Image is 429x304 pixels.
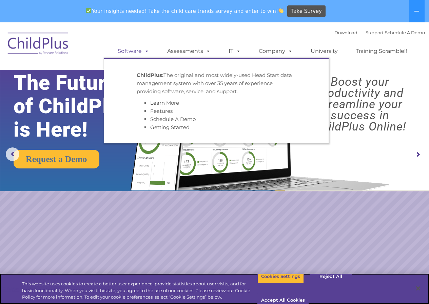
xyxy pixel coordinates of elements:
[94,73,123,78] span: Phone number
[160,44,217,58] a: Assessments
[334,30,357,35] a: Download
[366,30,384,35] a: Support
[150,100,179,106] a: Learn More
[385,30,425,35] a: Schedule A Demo
[150,116,196,122] a: Schedule A Demo
[83,4,287,18] span: Your insights needed! Take the child care trends survey and enter to win!
[14,71,151,141] rs-layer: The Future of ChildPlus is Here!
[94,45,115,50] span: Last name
[278,8,284,13] img: 👏
[257,269,304,284] button: Cookies Settings
[150,108,173,114] a: Features
[287,5,326,17] a: Take Survey
[111,44,156,58] a: Software
[252,44,299,58] a: Company
[304,44,345,58] a: University
[4,28,72,62] img: ChildPlus by Procare Solutions
[411,281,426,296] button: Close
[296,76,424,132] rs-layer: Boost your productivity and streamline your success in ChildPlus Online!
[310,269,352,284] button: Reject All
[291,5,322,17] span: Take Survey
[222,44,248,58] a: IT
[150,124,190,130] a: Getting Started
[137,72,163,78] strong: ChildPlus:
[349,44,414,58] a: Training Scramble!!
[14,150,99,168] a: Request a Demo
[334,30,425,35] font: |
[137,71,296,96] p: The original and most widely-used Head Start data management system with over 35 years of experie...
[86,8,91,13] img: ✅
[22,281,257,301] div: This website uses cookies to create a better user experience, provide statistics about user visit...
